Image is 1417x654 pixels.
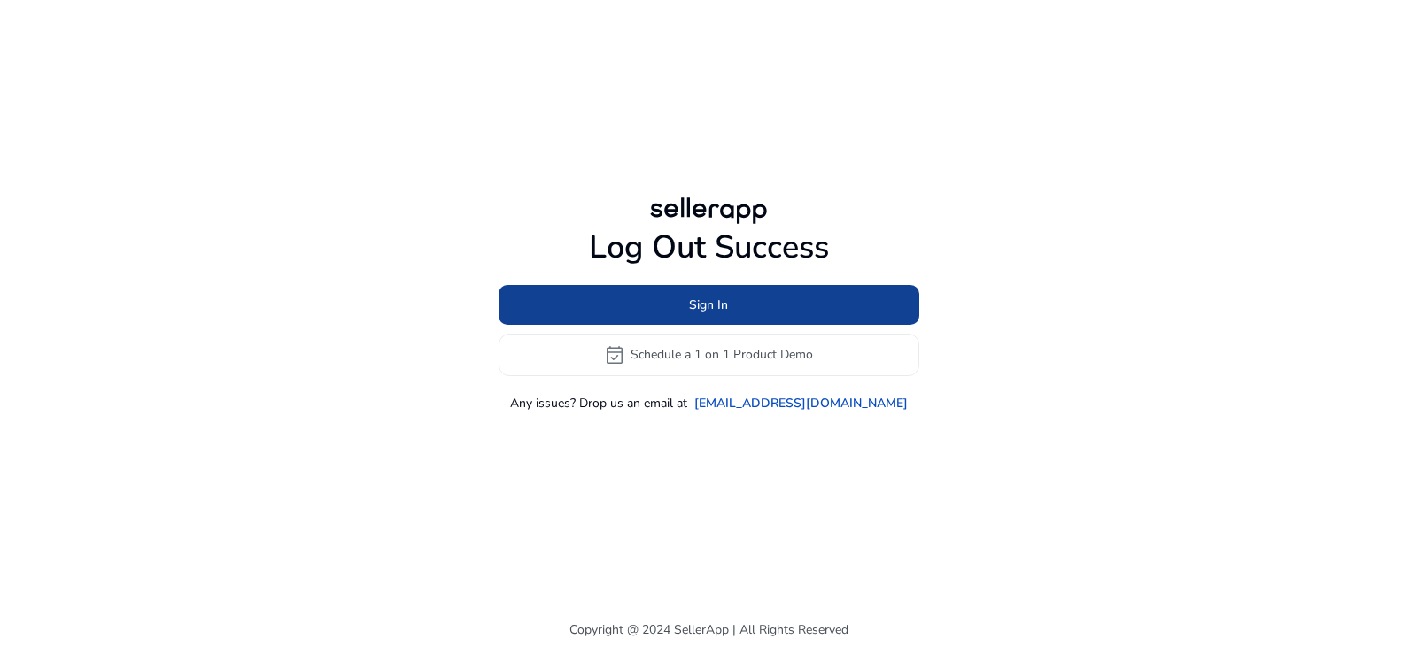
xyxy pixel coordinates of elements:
[499,334,919,376] button: event_availableSchedule a 1 on 1 Product Demo
[499,285,919,325] button: Sign In
[510,394,687,412] p: Any issues? Drop us an email at
[604,344,625,365] span: event_available
[689,296,728,314] span: Sign In
[499,228,919,266] h1: Log Out Success
[694,394,908,412] a: [EMAIL_ADDRESS][DOMAIN_NAME]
